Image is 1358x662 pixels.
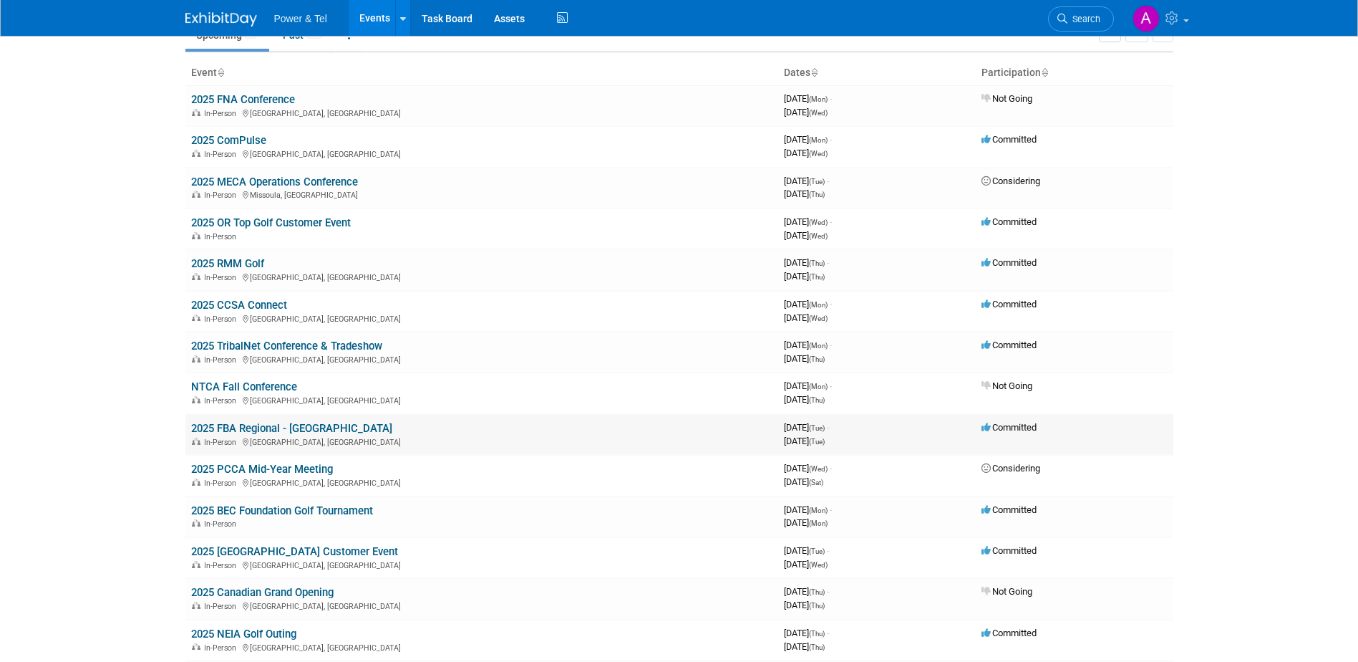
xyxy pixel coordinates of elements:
span: [DATE] [784,463,832,474]
span: - [827,628,829,638]
div: [GEOGRAPHIC_DATA], [GEOGRAPHIC_DATA] [191,394,772,406]
span: Committed [981,628,1037,638]
span: [DATE] [784,476,823,487]
span: Committed [981,422,1037,433]
div: [GEOGRAPHIC_DATA], [GEOGRAPHIC_DATA] [191,148,772,159]
span: In-Person [204,438,241,447]
span: In-Person [204,602,241,611]
span: [DATE] [784,148,828,158]
span: (Wed) [809,150,828,158]
span: (Thu) [809,273,825,281]
span: In-Person [204,150,241,159]
span: [DATE] [784,545,829,556]
span: - [827,257,829,268]
span: (Sat) [809,479,823,486]
span: In-Person [204,109,241,118]
span: In-Person [204,643,241,653]
span: (Wed) [809,465,828,473]
span: In-Person [204,315,241,324]
span: - [830,380,832,391]
span: (Thu) [809,588,825,596]
span: - [830,134,832,145]
span: [DATE] [784,353,825,364]
span: [DATE] [784,436,825,446]
a: 2025 RMM Golf [191,257,264,270]
a: 2025 Canadian Grand Opening [191,586,334,599]
span: (Mon) [809,301,828,309]
span: Committed [981,134,1037,145]
span: In-Person [204,355,241,365]
span: [DATE] [784,517,828,528]
span: In-Person [204,396,241,406]
span: (Mon) [809,95,828,103]
img: ExhibitDay [185,12,257,27]
span: [DATE] [784,271,825,282]
span: Not Going [981,586,1032,597]
img: In-Person Event [192,315,200,322]
span: (Wed) [809,109,828,117]
a: Sort by Start Date [810,67,818,78]
th: Event [185,61,778,85]
span: (Tue) [809,438,825,446]
span: (Thu) [809,259,825,267]
div: [GEOGRAPHIC_DATA], [GEOGRAPHIC_DATA] [191,476,772,488]
span: Considering [981,176,1040,186]
a: 2025 FBA Regional - [GEOGRAPHIC_DATA] [191,422,392,435]
a: NTCA Fall Conference [191,380,297,393]
span: Committed [981,216,1037,227]
span: [DATE] [784,600,825,610]
span: - [830,340,832,350]
a: 2025 OR Top Golf Customer Event [191,216,351,229]
img: In-Person Event [192,355,200,363]
span: - [827,176,829,186]
img: In-Person Event [192,150,200,157]
img: Alina Dorion [1133,5,1160,32]
span: (Mon) [809,507,828,514]
span: (Mon) [809,136,828,144]
span: [DATE] [784,641,825,652]
span: In-Person [204,191,241,200]
span: Search [1067,14,1100,24]
span: [DATE] [784,312,828,323]
span: [DATE] [784,257,829,268]
span: (Wed) [809,232,828,240]
a: 2025 [GEOGRAPHIC_DATA] Customer Event [191,545,398,558]
a: Sort by Event Name [217,67,224,78]
span: (Tue) [809,547,825,555]
span: In-Person [204,232,241,241]
div: [GEOGRAPHIC_DATA], [GEOGRAPHIC_DATA] [191,641,772,653]
div: [GEOGRAPHIC_DATA], [GEOGRAPHIC_DATA] [191,600,772,611]
span: [DATE] [784,134,832,145]
span: - [827,422,829,433]
span: (Thu) [809,191,825,198]
span: In-Person [204,519,241,529]
img: In-Person Event [192,479,200,486]
span: Committed [981,299,1037,310]
span: [DATE] [784,559,828,570]
span: - [827,545,829,556]
span: [DATE] [784,216,832,227]
img: In-Person Event [192,438,200,445]
span: (Thu) [809,396,825,404]
a: 2025 PCCA Mid-Year Meeting [191,463,333,476]
span: [DATE] [784,380,832,391]
span: [DATE] [784,230,828,241]
img: In-Person Event [192,191,200,198]
a: Search [1048,6,1114,32]
img: In-Person Event [192,273,200,280]
img: In-Person Event [192,109,200,116]
span: Not Going [981,93,1032,104]
a: 2025 BEC Foundation Golf Tournament [191,504,373,517]
div: [GEOGRAPHIC_DATA], [GEOGRAPHIC_DATA] [191,107,772,118]
span: (Wed) [809,315,828,322]
img: In-Person Event [192,396,200,403]
span: [DATE] [784,188,825,199]
img: In-Person Event [192,519,200,527]
span: [DATE] [784,93,832,104]
img: In-Person Event [192,643,200,651]
th: Dates [778,61,976,85]
span: Committed [981,545,1037,556]
span: (Thu) [809,630,825,638]
div: [GEOGRAPHIC_DATA], [GEOGRAPHIC_DATA] [191,559,772,570]
span: (Thu) [809,355,825,363]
